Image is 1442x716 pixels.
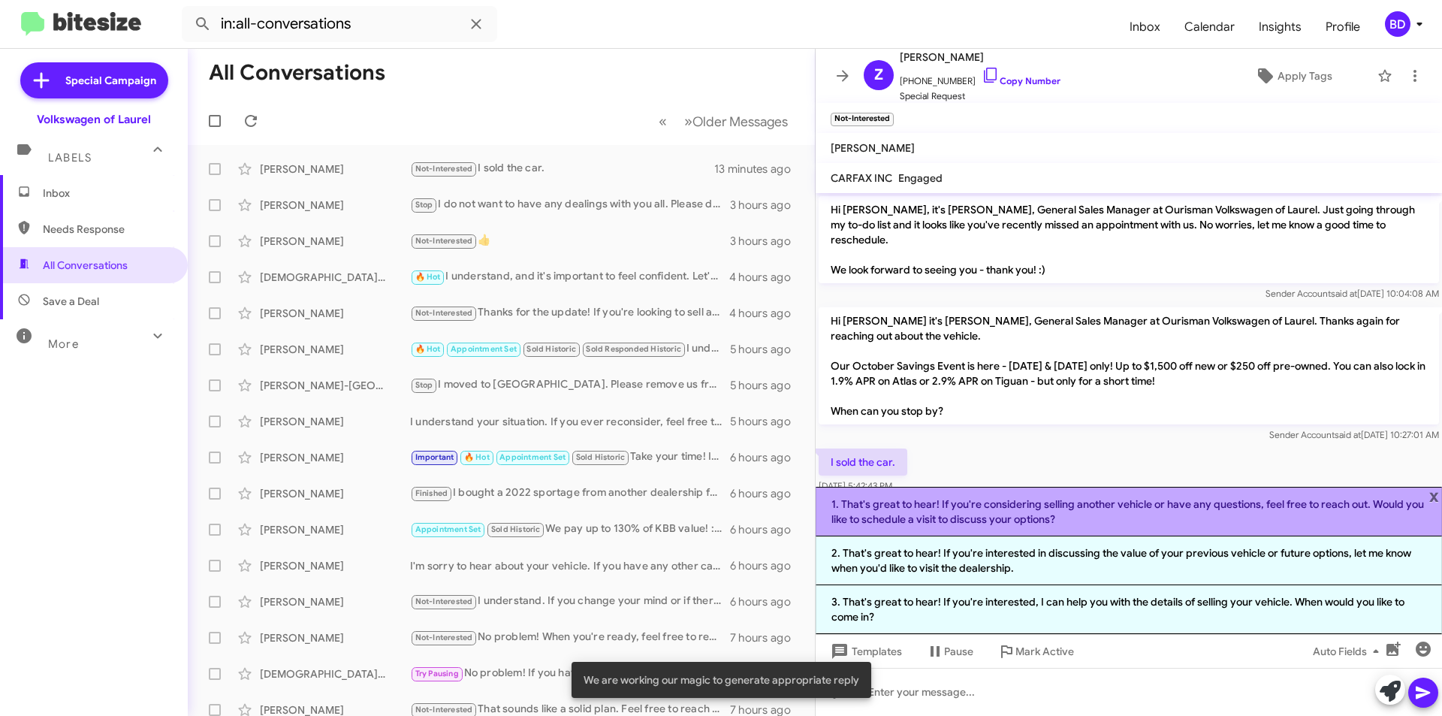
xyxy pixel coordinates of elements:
[1278,62,1332,89] span: Apply Tags
[898,171,943,185] span: Engaged
[415,669,459,678] span: Try Pausing
[1172,5,1247,49] a: Calendar
[982,75,1060,86] a: Copy Number
[43,258,128,273] span: All Conversations
[260,558,410,573] div: [PERSON_NAME]
[816,487,1442,536] li: 1. That's great to hear! If you're considering selling another vehicle or have any questions, fee...
[1385,11,1410,37] div: BD
[260,414,410,429] div: [PERSON_NAME]
[260,486,410,501] div: [PERSON_NAME]
[1266,288,1439,299] span: Sender Account [DATE] 10:04:08 AM
[730,198,803,213] div: 3 hours ago
[260,450,410,465] div: [PERSON_NAME]
[1216,62,1370,89] button: Apply Tags
[730,342,803,357] div: 5 hours ago
[1247,5,1314,49] a: Insights
[464,452,490,462] span: 🔥 Hot
[410,340,730,358] div: I understand your position. If you ever decide to sell your Tiguan in the future, I’m here to hel...
[410,485,730,502] div: I bought a 2022 sportage from another dealership for the same price you were selling the 2020 spo...
[415,452,454,462] span: Important
[410,160,714,177] div: I sold the car.
[816,536,1442,585] li: 2. That's great to hear! If you're interested in discussing the value of your previous vehicle or...
[415,200,433,210] span: Stop
[451,344,517,354] span: Appointment Set
[491,524,541,534] span: Sold Historic
[586,344,681,354] span: Sold Responded Historic
[410,521,730,538] div: We pay up to 130% of KBB value! :) We need to look under the hood to get you an exact number - so...
[831,113,894,126] small: Not-Interested
[260,306,410,321] div: [PERSON_NAME]
[37,112,151,127] div: Volkswagen of Laurel
[730,558,803,573] div: 6 hours ago
[730,450,803,465] div: 6 hours ago
[48,151,92,165] span: Labels
[260,162,410,177] div: [PERSON_NAME]
[260,594,410,609] div: [PERSON_NAME]
[415,705,473,714] span: Not-Interested
[20,62,168,98] a: Special Campaign
[43,294,99,309] span: Save a Deal
[914,638,985,665] button: Pause
[410,304,729,322] div: Thanks for the update! If you're looking to sell another vehicle in the future, feel free to reac...
[650,106,676,137] button: Previous
[410,449,730,466] div: Take your time! If you're ready to discuss selling your vehicle or have any questions, feel free ...
[816,585,1442,634] li: 3. That's great to hear! If you're interested, I can help you with the details of selling your ve...
[410,665,730,682] div: No problem! If you have any questions or need more details, feel free to reach out. When you're r...
[684,112,692,131] span: »
[1314,5,1372,49] a: Profile
[730,630,803,645] div: 7 hours ago
[415,524,481,534] span: Appointment Set
[410,196,730,213] div: I do not want to have any dealings with you all. Please do not contact me again.
[659,112,667,131] span: «
[1301,638,1397,665] button: Auto Fields
[65,73,156,88] span: Special Campaign
[819,196,1439,283] p: Hi [PERSON_NAME], it's [PERSON_NAME], General Sales Manager at Ourisman Volkswagen of Laurel. Jus...
[410,558,730,573] div: I'm sorry to hear about your vehicle. If you have any other cars you'd like to sell, please let m...
[415,344,441,354] span: 🔥 Hot
[730,414,803,429] div: 5 hours ago
[43,186,170,201] span: Inbox
[650,106,797,137] nav: Page navigation example
[410,376,730,394] div: I moved to [GEOGRAPHIC_DATA]. Please remove us from your files.
[260,666,410,681] div: [DEMOGRAPHIC_DATA][PERSON_NAME]
[831,171,892,185] span: CARFAX INC
[874,63,883,87] span: Z
[730,378,803,393] div: 5 hours ago
[692,113,788,130] span: Older Messages
[415,164,473,174] span: Not-Interested
[1118,5,1172,49] a: Inbox
[410,593,730,610] div: I understand. If you change your mind or if there's anything else I can assist you with in the fu...
[415,380,433,390] span: Stop
[985,638,1086,665] button: Mark Active
[730,594,803,609] div: 6 hours ago
[415,272,441,282] span: 🔥 Hot
[816,638,914,665] button: Templates
[526,344,576,354] span: Sold Historic
[584,672,859,687] span: We are working our magic to generate appropriate reply
[819,480,892,491] span: [DATE] 5:42:43 PM
[900,66,1060,89] span: [PHONE_NUMBER]
[182,6,497,42] input: Search
[1331,288,1357,299] span: said at
[48,337,79,351] span: More
[729,306,803,321] div: 4 hours ago
[1015,638,1074,665] span: Mark Active
[209,61,385,85] h1: All Conversations
[415,633,473,642] span: Not-Interested
[1335,429,1361,440] span: said at
[730,486,803,501] div: 6 hours ago
[1269,429,1439,440] span: Sender Account [DATE] 10:27:01 AM
[415,236,473,246] span: Not-Interested
[260,522,410,537] div: [PERSON_NAME]
[415,308,473,318] span: Not-Interested
[576,452,626,462] span: Sold Historic
[260,270,410,285] div: [DEMOGRAPHIC_DATA][PERSON_NAME]
[1372,11,1425,37] button: BD
[828,638,902,665] span: Templates
[675,106,797,137] button: Next
[260,378,410,393] div: [PERSON_NAME]-[GEOGRAPHIC_DATA]
[260,630,410,645] div: [PERSON_NAME]
[415,597,473,606] span: Not-Interested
